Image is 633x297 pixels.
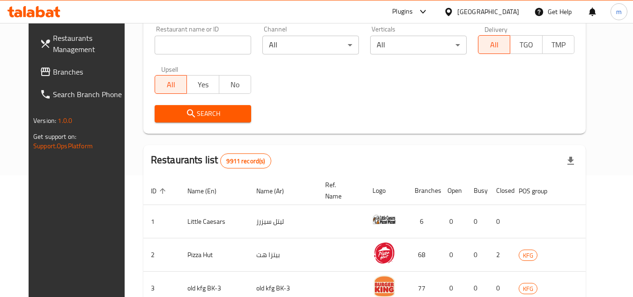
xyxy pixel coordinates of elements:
[180,238,249,272] td: Pizza Hut
[407,205,440,238] td: 6
[370,36,467,54] div: All
[143,205,180,238] td: 1
[407,238,440,272] td: 68
[159,78,183,91] span: All
[519,185,559,197] span: POS group
[407,176,440,205] th: Branches
[325,179,354,202] span: Ref. Name
[519,283,537,294] span: KFG
[466,238,489,272] td: 0
[256,185,296,197] span: Name (Ar)
[53,89,127,100] span: Search Branch Phone
[365,176,407,205] th: Logo
[58,114,72,127] span: 1.0.0
[155,105,251,122] button: Search
[155,36,251,54] input: Search for restaurant name or ID..
[514,38,538,52] span: TGO
[32,27,134,61] a: Restaurants Management
[542,35,574,54] button: TMP
[249,238,318,272] td: بيتزا هت
[143,238,180,272] td: 2
[519,250,537,261] span: KFG
[219,75,251,94] button: No
[478,35,510,54] button: All
[372,241,396,265] img: Pizza Hut
[151,153,271,168] h2: Restaurants list
[221,157,270,166] span: 9911 record(s)
[616,7,622,17] span: m
[223,78,247,91] span: No
[262,36,359,54] div: All
[440,176,466,205] th: Open
[155,75,187,94] button: All
[180,205,249,238] td: Little Caesars
[187,185,229,197] span: Name (En)
[191,78,215,91] span: Yes
[466,176,489,205] th: Busy
[32,61,134,83] a: Branches
[161,66,179,72] label: Upsell
[392,6,413,17] div: Plugins
[489,205,511,238] td: 0
[559,150,582,172] div: Export file
[482,38,506,52] span: All
[151,185,169,197] span: ID
[33,130,76,143] span: Get support on:
[372,208,396,231] img: Little Caesars
[466,205,489,238] td: 0
[162,108,244,120] span: Search
[457,7,519,17] div: [GEOGRAPHIC_DATA]
[53,66,127,77] span: Branches
[33,114,56,127] span: Version:
[53,32,127,55] span: Restaurants Management
[32,83,134,106] a: Search Branch Phone
[489,238,511,272] td: 2
[546,38,571,52] span: TMP
[220,153,271,168] div: Total records count
[510,35,542,54] button: TGO
[489,176,511,205] th: Closed
[440,238,466,272] td: 0
[186,75,219,94] button: Yes
[440,205,466,238] td: 0
[249,205,318,238] td: ليتل سيزرز
[33,140,93,152] a: Support.OpsPlatform
[484,26,508,32] label: Delivery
